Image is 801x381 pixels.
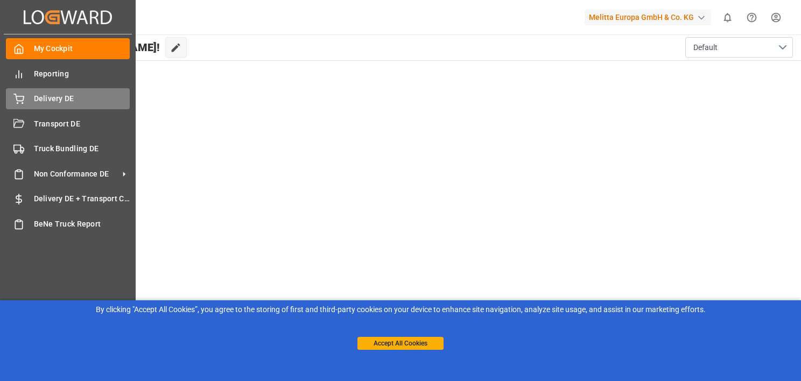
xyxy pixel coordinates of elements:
a: Transport DE [6,113,130,134]
span: Delivery DE + Transport Cost [34,193,130,204]
button: open menu [685,37,793,58]
span: Non Conformance DE [34,168,119,180]
span: Transport DE [34,118,130,130]
button: Melitta Europa GmbH & Co. KG [585,7,715,27]
button: Accept All Cookies [357,337,444,350]
span: My Cockpit [34,43,130,54]
a: Delivery DE [6,88,130,109]
span: Delivery DE [34,93,130,104]
span: BeNe Truck Report [34,218,130,230]
span: Truck Bundling DE [34,143,130,154]
a: My Cockpit [6,38,130,59]
a: Delivery DE + Transport Cost [6,188,130,209]
span: Hello [PERSON_NAME]! [44,37,160,58]
button: Help Center [740,5,764,30]
div: By clicking "Accept All Cookies”, you agree to the storing of first and third-party cookies on yo... [8,304,793,315]
a: Truck Bundling DE [6,138,130,159]
div: Melitta Europa GmbH & Co. KG [585,10,711,25]
button: show 0 new notifications [715,5,740,30]
span: Reporting [34,68,130,80]
a: Reporting [6,63,130,84]
a: BeNe Truck Report [6,213,130,234]
span: Default [693,42,718,53]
